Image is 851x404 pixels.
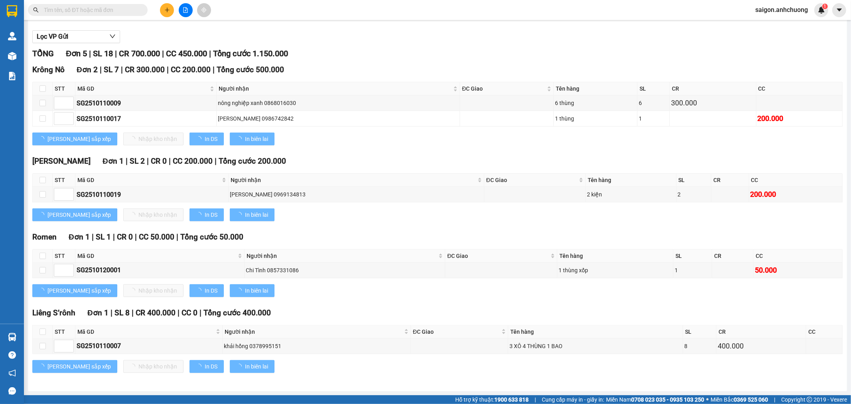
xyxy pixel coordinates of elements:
span: [PERSON_NAME] sắp xếp [47,210,111,219]
span: | [147,156,149,166]
div: nông nghiệp xanh 0868016030 [218,99,458,107]
div: [GEOGRAPHIC_DATA] [7,7,88,25]
td: SG2510110017 [75,111,217,127]
div: Chi Tình 0857331086 [246,266,444,275]
th: STT [53,250,75,263]
th: STT [53,82,75,95]
span: | [774,395,775,404]
button: Nhập kho nhận [123,360,184,373]
span: SL 1 [96,232,111,242]
span: aim [201,7,207,13]
span: | [100,65,102,74]
span: | [162,49,164,58]
span: | [121,65,123,74]
span: Tổng cước 1.150.000 [213,49,288,58]
span: CC 200.000 [173,156,213,166]
span: caret-down [836,6,843,14]
th: CC [806,325,843,339]
span: | [92,232,94,242]
button: In biên lai [230,208,274,221]
button: In DS [190,284,224,297]
span: down [109,33,116,40]
span: Đơn 1 [87,308,109,317]
span: ⚪️ [706,398,709,401]
span: In DS [205,135,217,143]
span: CC 200.000 [171,65,211,74]
button: In DS [190,208,224,221]
span: CC 0 [182,308,197,317]
span: CR 400.000 [136,308,176,317]
button: In biên lai [230,133,274,145]
span: | [89,49,91,58]
span: | [176,232,178,242]
span: loading [236,288,245,293]
span: SL 7 [104,65,119,74]
span: loading [236,212,245,218]
span: loading [39,136,47,142]
img: logo-vxr [7,5,17,17]
span: | [132,308,134,317]
button: Lọc VP Gửi [32,30,120,43]
span: [PERSON_NAME] [32,156,91,166]
span: In biên lai [245,210,268,219]
span: | [169,156,171,166]
span: Đơn 5 [66,49,87,58]
input: Tìm tên, số ĐT hoặc mã đơn [44,6,138,14]
div: 50.000 [755,265,841,276]
span: Mã GD [77,327,214,336]
button: In DS [190,133,224,145]
span: CR 700.000 [119,49,160,58]
button: Nhập kho nhận [123,208,184,221]
span: In biên lai [245,286,268,295]
th: Tên hàng [508,325,683,339]
span: CC 50.000 [139,232,174,242]
div: 400.000 [718,341,805,352]
div: 1 thùng xốp [559,266,672,275]
div: [PERSON_NAME] 0969134813 [230,190,483,199]
sup: 1 [822,4,828,9]
div: SG2510110009 [77,98,215,108]
span: Miền Nam [606,395,704,404]
span: [PERSON_NAME] sắp xếp [47,135,111,143]
span: | [126,156,128,166]
th: CR [711,174,749,187]
div: 1 [675,266,711,275]
th: Tên hàng [554,82,638,95]
div: SG2510110007 [77,341,221,351]
div: 200.000 [758,113,841,124]
span: plus [164,7,170,13]
span: ĐC Giao [462,84,545,93]
th: STT [53,174,75,187]
span: Người nhận [231,176,476,184]
span: copyright [807,397,812,402]
span: Mã GD [77,252,236,260]
th: CR [712,250,754,263]
span: Đơn 1 [69,232,90,242]
img: solution-icon [8,72,16,80]
span: CC 450.000 [166,49,207,58]
div: Tên hàng: 1 thùng xớp ( : 1 ) [7,58,149,68]
span: Tổng cước 50.000 [180,232,243,242]
span: In DS [205,210,217,219]
span: Hỗ trợ kỹ thuật: [455,395,529,404]
div: 1 thùng [555,114,636,123]
div: 2 kiện [587,190,675,199]
span: Tổng cước 400.000 [203,308,271,317]
button: Nhập kho nhận [123,133,184,145]
span: loading [196,288,205,293]
span: Gửi: [7,7,19,15]
button: caret-down [832,3,846,17]
span: Liêng S’rônh [32,308,75,317]
span: Krông Nô [32,65,65,74]
span: notification [8,369,16,377]
span: Tổng cước 500.000 [217,65,284,74]
span: | [215,156,217,166]
div: 200.000 [750,189,841,200]
strong: 0708 023 035 - 0935 103 250 [631,396,704,403]
button: In biên lai [230,284,274,297]
div: 1 [639,114,668,123]
span: Nhận: [93,8,113,16]
span: | [115,49,117,58]
span: | [199,308,201,317]
span: loading [39,212,47,218]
